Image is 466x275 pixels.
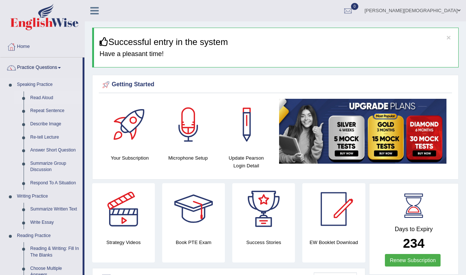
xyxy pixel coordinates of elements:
h4: EW Booklet Download [302,239,365,246]
a: Read Aloud [27,91,83,105]
a: Speaking Practice [14,78,83,91]
a: Summarize Group Discussion [27,157,83,177]
a: Reading & Writing: Fill In The Blanks [27,242,83,262]
a: Summarize Written Text [27,203,83,216]
h4: Update Pearson Login Detail [221,154,272,170]
a: Practice Questions [0,58,83,76]
h4: Days to Expiry [378,226,451,233]
a: Home [0,36,84,55]
h4: Book PTE Exam [162,239,225,246]
span: 0 [351,3,358,10]
h3: Successful entry in the system [100,37,453,47]
h4: Have a pleasant time! [100,51,453,58]
b: 234 [403,236,424,250]
h4: Microphone Setup [163,154,213,162]
a: Renew Subscription [385,254,441,267]
a: Answer Short Question [27,144,83,157]
a: Write Essay [27,216,83,229]
a: Respond To A Situation [27,177,83,190]
button: × [446,34,451,41]
a: Reading Practice [14,229,83,243]
img: small5.jpg [279,99,446,164]
a: Repeat Sentence [27,104,83,118]
h4: Success Stories [232,239,295,246]
h4: Your Subscription [104,154,155,162]
a: Describe Image [27,118,83,131]
div: Getting Started [101,79,450,90]
h4: Strategy Videos [92,239,155,246]
a: Writing Practice [14,190,83,203]
a: Re-tell Lecture [27,131,83,144]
